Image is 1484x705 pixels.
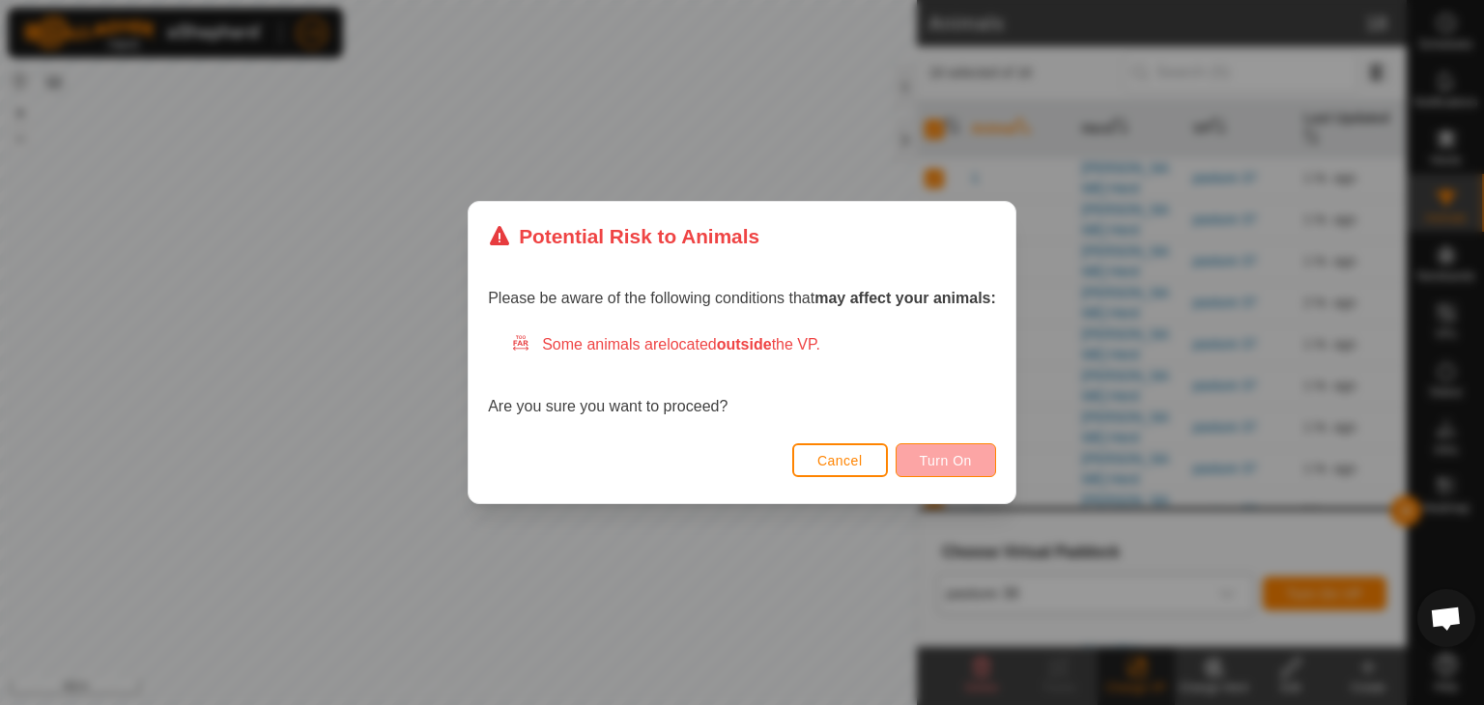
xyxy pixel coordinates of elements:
[817,453,863,468] span: Cancel
[1417,589,1475,647] div: Open chat
[488,221,759,251] div: Potential Risk to Animals
[792,443,888,477] button: Cancel
[488,290,996,306] span: Please be aware of the following conditions that
[511,333,996,356] div: Some animals are
[488,333,996,418] div: Are you sure you want to proceed?
[814,290,996,306] strong: may affect your animals:
[896,443,996,477] button: Turn On
[717,336,772,352] strong: outside
[667,336,820,352] span: located the VP.
[920,453,972,468] span: Turn On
